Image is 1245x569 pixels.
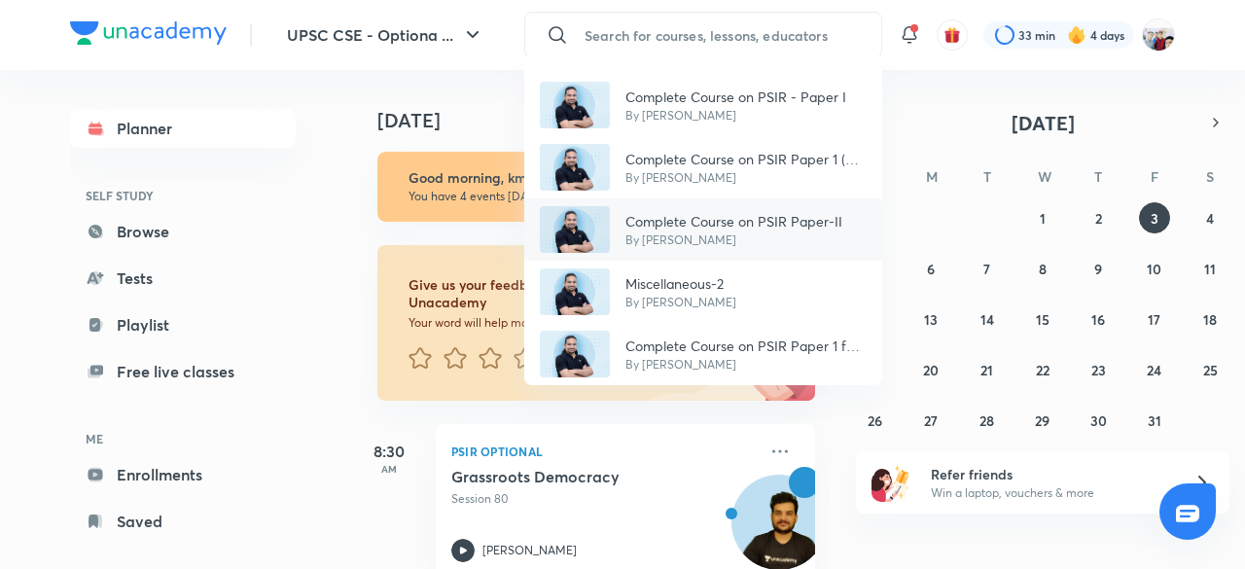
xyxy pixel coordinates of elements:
[625,336,867,356] p: Complete Course on PSIR Paper 1 for Mains 2022 - Part II
[625,211,842,231] p: Complete Course on PSIR Paper-II
[540,82,610,128] img: Avatar
[524,136,882,198] a: AvatarComplete Course on PSIR Paper 1 (B) - Part IIIBy [PERSON_NAME]
[540,331,610,377] img: Avatar
[625,294,736,311] p: By [PERSON_NAME]
[524,261,882,323] a: AvatarMiscellaneous-2By [PERSON_NAME]
[625,273,736,294] p: Miscellaneous-2
[524,323,882,385] a: AvatarComplete Course on PSIR Paper 1 for Mains 2022 - Part IIBy [PERSON_NAME]
[540,206,610,253] img: Avatar
[524,198,882,261] a: AvatarComplete Course on PSIR Paper-IIBy [PERSON_NAME]
[625,149,867,169] p: Complete Course on PSIR Paper 1 (B) - Part III
[625,87,846,107] p: Complete Course on PSIR - Paper I
[540,144,610,191] img: Avatar
[625,356,867,373] p: By [PERSON_NAME]
[540,268,610,315] img: Avatar
[524,74,882,136] a: AvatarComplete Course on PSIR - Paper IBy [PERSON_NAME]
[625,169,867,187] p: By [PERSON_NAME]
[625,107,846,124] p: By [PERSON_NAME]
[625,231,842,249] p: By [PERSON_NAME]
